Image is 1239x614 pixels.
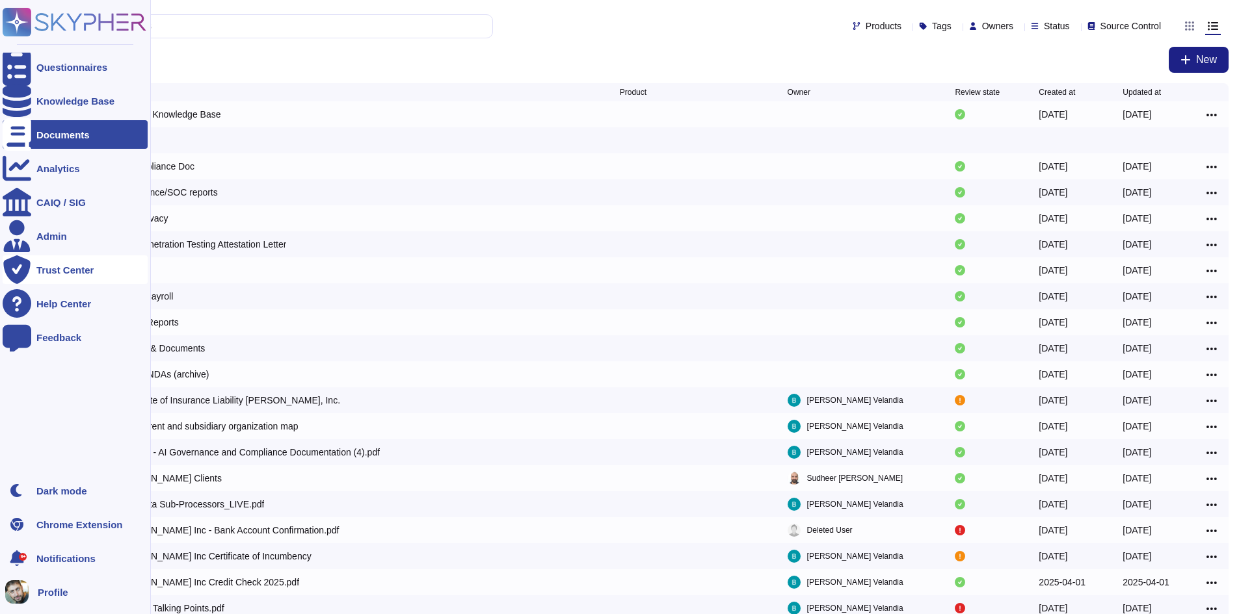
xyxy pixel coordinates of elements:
[788,446,801,459] img: user
[807,576,903,589] span: [PERSON_NAME] Velandia
[116,446,380,459] div: DEEL AI - AI Governance and Compliance Documentation (4).pdf
[5,580,29,604] img: user
[1039,108,1067,121] div: [DATE]
[1123,368,1151,381] div: [DATE]
[1123,342,1151,355] div: [DATE]
[1039,550,1067,563] div: [DATE]
[788,394,801,407] img: user
[116,550,312,563] div: [PERSON_NAME] Inc Certificate of Incumbency
[116,576,299,589] div: [PERSON_NAME] Inc Credit Check 2025.pdf
[1123,498,1151,511] div: [DATE]
[982,21,1013,31] span: Owners
[807,550,903,563] span: [PERSON_NAME] Velandia
[1123,88,1161,96] span: Updated at
[1123,394,1151,407] div: [DATE]
[19,553,27,561] div: 9+
[36,62,107,72] div: Questionnaires
[1123,420,1151,433] div: [DATE]
[3,154,148,183] a: Analytics
[116,498,264,511] div: Deel Data Sub-Processors_LIVE.pdf
[932,21,952,31] span: Tags
[3,188,148,216] a: CAIQ / SIG
[51,15,492,38] input: Search by keywords
[1039,576,1086,589] div: 2025-04-01
[1123,238,1151,251] div: [DATE]
[36,198,86,207] div: CAIQ / SIG
[788,550,801,563] img: user
[1123,212,1151,225] div: [DATE]
[1039,394,1067,407] div: [DATE]
[1123,316,1151,329] div: [DATE]
[807,420,903,433] span: [PERSON_NAME] Velandia
[1039,368,1067,381] div: [DATE]
[620,88,646,96] span: Product
[1123,472,1151,485] div: [DATE]
[1039,420,1067,433] div: [DATE]
[36,333,81,342] div: Feedback
[1044,21,1070,31] span: Status
[3,510,148,539] a: Chrome Extension
[36,265,94,275] div: Trust Center
[3,323,148,352] a: Feedback
[36,164,80,173] div: Analytics
[807,394,903,407] span: [PERSON_NAME] Velandia
[788,498,801,511] img: user
[1039,238,1067,251] div: [DATE]
[116,368,209,381] div: Signed NDAs (archive)
[1039,160,1067,173] div: [DATE]
[788,420,801,433] img: user
[36,520,123,530] div: Chrome Extension
[3,222,148,250] a: Admin
[36,486,87,496] div: Dark mode
[36,130,90,140] div: Documents
[866,21,901,31] span: Products
[1123,108,1151,121] div: [DATE]
[1039,264,1067,277] div: [DATE]
[1039,524,1067,537] div: [DATE]
[36,299,91,309] div: Help Center
[1039,212,1067,225] div: [DATE]
[116,342,205,355] div: Policies & Documents
[955,88,1000,96] span: Review state
[807,524,853,537] span: Deleted User
[1100,21,1161,31] span: Source Control
[1123,160,1151,173] div: [DATE]
[3,289,148,318] a: Help Center
[1123,186,1151,199] div: [DATE]
[36,231,67,241] div: Admin
[1039,342,1067,355] div: [DATE]
[116,108,220,121] div: External Knowledge Base
[116,186,218,199] div: Compliance/SOC reports
[1039,88,1075,96] span: Created at
[116,524,339,537] div: [PERSON_NAME] Inc - Bank Account Confirmation.pdf
[1039,446,1067,459] div: [DATE]
[1123,446,1151,459] div: [DATE]
[807,472,903,485] span: Sudheer [PERSON_NAME]
[807,446,903,459] span: [PERSON_NAME] Velandia
[3,53,148,81] a: Questionnaires
[1039,498,1067,511] div: [DATE]
[1039,290,1067,303] div: [DATE]
[3,86,148,115] a: Knowledge Base
[116,160,194,173] div: AI Compliance Doc
[788,472,801,485] img: user
[3,578,38,606] button: user
[36,554,96,563] span: Notifications
[1039,316,1067,329] div: [DATE]
[36,96,114,106] div: Knowledge Base
[1123,290,1151,303] div: [DATE]
[807,498,903,511] span: [PERSON_NAME] Velandia
[1123,576,1169,589] div: 2025-04-01
[1039,186,1067,199] div: [DATE]
[3,255,148,284] a: Trust Center
[116,394,340,407] div: Certificate of Insurance Liability [PERSON_NAME], Inc.
[1123,264,1151,277] div: [DATE]
[38,587,68,597] span: Profile
[1123,524,1151,537] div: [DATE]
[788,88,810,96] span: Owner
[1123,550,1151,563] div: [DATE]
[116,420,298,433] div: Deel Parent and subsidiary organization map
[788,576,801,589] img: user
[788,524,801,537] img: user
[116,472,222,485] div: [PERSON_NAME] Clients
